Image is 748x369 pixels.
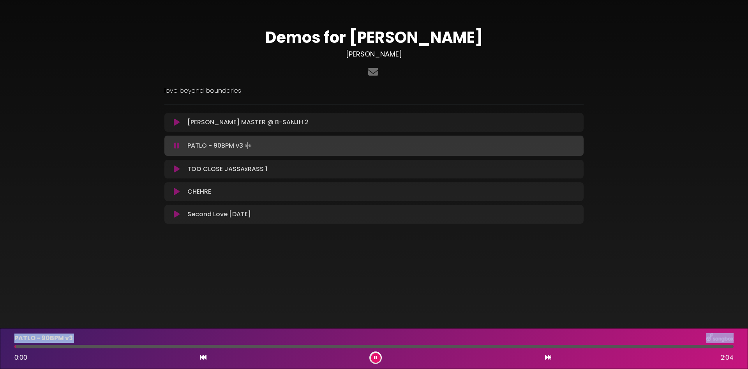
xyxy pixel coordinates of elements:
p: love beyond boundaries [164,86,584,95]
h1: Demos for [PERSON_NAME] [164,28,584,47]
img: waveform4.gif [243,140,254,151]
p: [PERSON_NAME] MASTER @ B-SANJH 2 [187,118,309,127]
h3: [PERSON_NAME] [164,50,584,58]
p: PATLO - 90BPM v3 [187,140,254,151]
p: CHEHRE [187,187,211,196]
p: Second Love [DATE] [187,210,251,219]
p: TOO CLOSE JASSAxRASS 1 [187,164,267,174]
